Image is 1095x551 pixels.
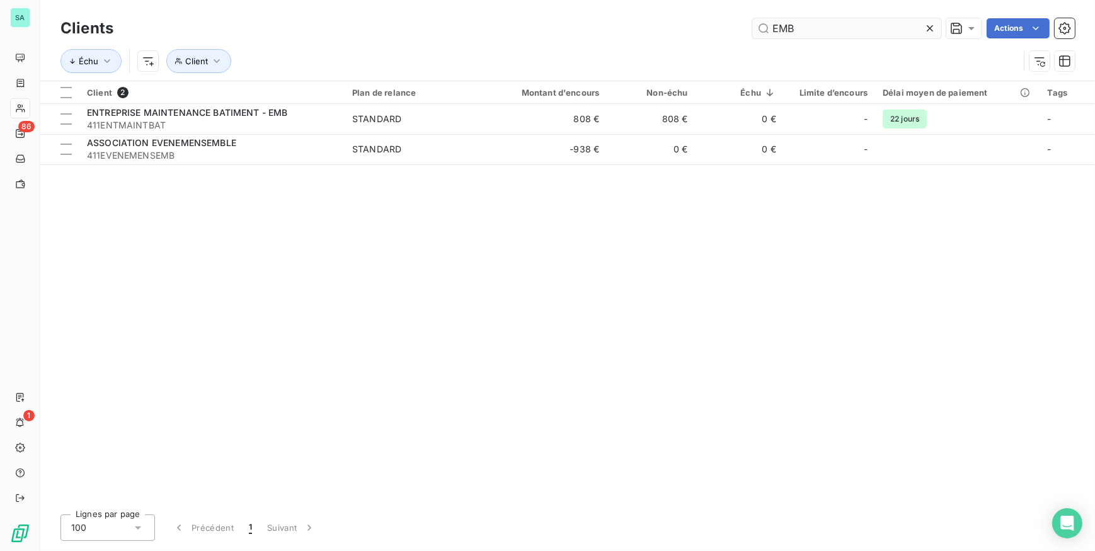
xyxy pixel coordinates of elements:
button: Actions [987,18,1050,38]
div: Limite d’encours [791,88,868,98]
span: ENTREPRISE MAINTENANCE BATIMENT - EMB [87,107,288,118]
td: -938 € [488,134,607,164]
div: Montant d'encours [496,88,599,98]
div: STANDARD [352,113,401,125]
span: 2 [117,87,129,98]
div: Non-échu [614,88,687,98]
span: 86 [18,121,35,132]
h3: Clients [60,17,113,40]
span: 1 [249,521,252,534]
div: Tags [1048,88,1087,98]
div: Plan de relance [352,88,481,98]
span: Client [87,88,112,98]
div: Délai moyen de paiement [883,88,1032,98]
td: 0 € [696,104,784,134]
img: Logo LeanPay [10,523,30,543]
span: 22 jours [883,110,927,128]
div: Échu [703,88,776,98]
td: 808 € [488,104,607,134]
button: Client [166,49,231,73]
button: Suivant [260,514,323,541]
span: 411ENTMAINTBAT [87,119,337,132]
span: 1 [23,410,35,421]
td: 0 € [696,134,784,164]
span: Échu [79,56,98,66]
span: - [864,143,868,156]
td: 0 € [607,134,695,164]
span: ASSOCIATION EVENEMENSEMBLE [87,137,236,148]
span: Client [185,56,208,66]
div: Open Intercom Messenger [1052,508,1082,538]
span: 411EVENEMENSEMB [87,149,337,162]
button: Précédent [165,514,241,541]
td: 808 € [607,104,695,134]
span: - [1048,144,1052,154]
input: Rechercher [752,18,941,38]
span: 100 [71,521,86,534]
div: STANDARD [352,143,401,156]
button: 1 [241,514,260,541]
span: - [1048,113,1052,124]
button: Échu [60,49,122,73]
div: SA [10,8,30,28]
span: - [864,113,868,125]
